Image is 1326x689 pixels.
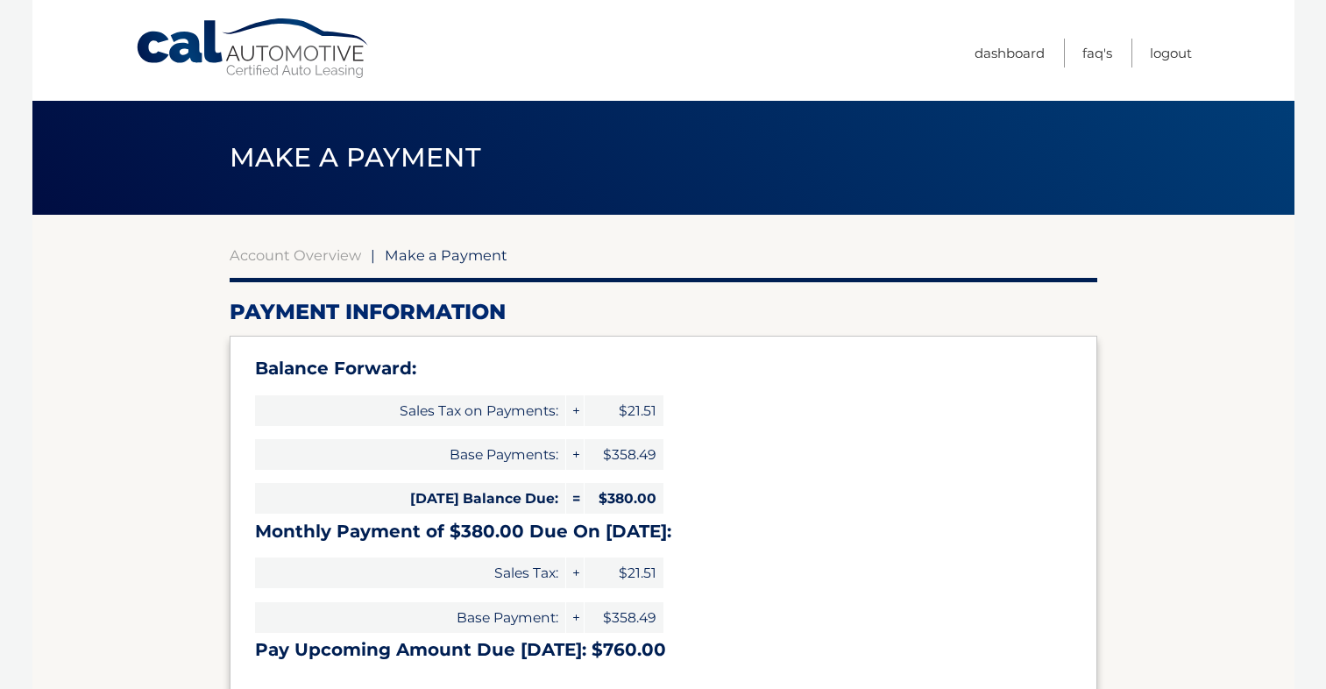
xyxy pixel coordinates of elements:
[385,246,507,264] span: Make a Payment
[566,483,584,514] span: =
[230,246,361,264] a: Account Overview
[371,246,375,264] span: |
[255,358,1072,380] h3: Balance Forward:
[255,521,1072,543] h3: Monthly Payment of $380.00 Due On [DATE]:
[230,141,481,174] span: Make a Payment
[585,395,663,426] span: $21.51
[255,602,565,633] span: Base Payment:
[566,395,584,426] span: +
[566,558,584,588] span: +
[255,558,565,588] span: Sales Tax:
[585,558,663,588] span: $21.51
[585,483,663,514] span: $380.00
[585,439,663,470] span: $358.49
[585,602,663,633] span: $358.49
[255,639,1072,661] h3: Pay Upcoming Amount Due [DATE]: $760.00
[230,299,1097,325] h2: Payment Information
[255,439,565,470] span: Base Payments:
[566,602,584,633] span: +
[135,18,372,80] a: Cal Automotive
[255,395,565,426] span: Sales Tax on Payments:
[566,439,584,470] span: +
[1150,39,1192,67] a: Logout
[975,39,1045,67] a: Dashboard
[255,483,565,514] span: [DATE] Balance Due:
[1082,39,1112,67] a: FAQ's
